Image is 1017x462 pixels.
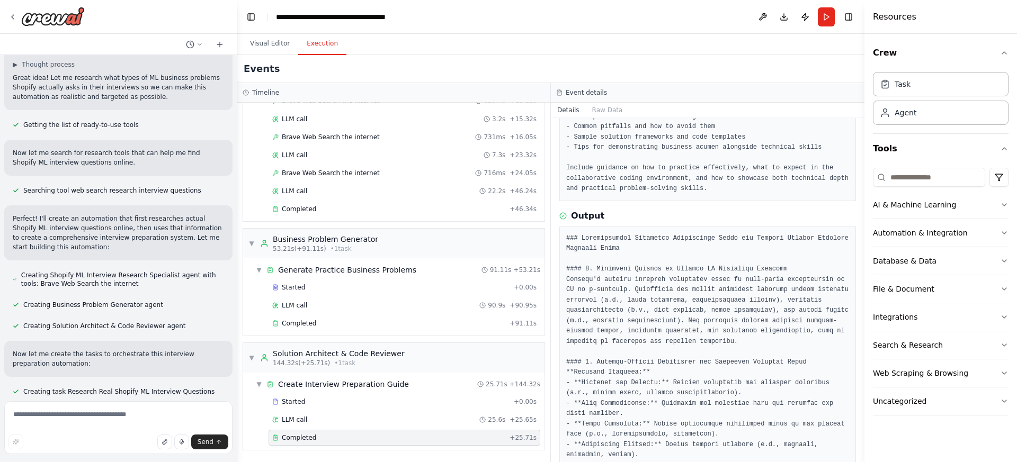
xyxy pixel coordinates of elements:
button: Send [191,434,228,449]
span: Creating Solution Architect & Code Reviewer agent [23,322,186,330]
span: Completed [282,433,316,442]
div: Uncategorized [873,396,926,406]
span: LLM call [282,151,307,159]
div: Integrations [873,312,917,322]
h3: Event details [566,88,607,97]
span: 25.6s [488,415,505,424]
button: File & Document [873,275,1009,303]
span: 716ms [484,169,505,177]
span: Searching tool web search research interview questions [23,186,201,195]
span: 3.2s [492,115,505,123]
button: Hide right sidebar [841,10,856,24]
button: Details [551,103,586,117]
button: Tools [873,134,1009,164]
button: Click to speak your automation idea [174,434,189,449]
span: + 91.11s [510,319,537,328]
span: ▼ [256,266,262,274]
span: Started [282,283,305,292]
span: • 1 task [331,244,352,253]
div: Solution Architect & Code Reviewer [273,348,405,359]
span: + 25.65s [510,415,537,424]
h2: Events [244,61,280,76]
pre: Synthesize all research and practice problems into a comprehensive interview preparation guide th... [566,80,849,194]
span: Creating Business Problem Generator agent [23,301,163,309]
button: Improve this prompt [8,434,23,449]
div: File & Document [873,284,934,294]
span: LLM call [282,415,307,424]
button: Integrations [873,303,1009,331]
span: Create Interview Preparation Guide [278,379,409,389]
span: 22.2s [488,187,505,195]
span: + 53.21s [513,266,540,274]
span: 53.21s (+91.11s) [273,244,326,253]
span: Thought process [22,60,75,69]
button: Execution [298,33,346,55]
div: AI & Machine Learning [873,200,956,210]
p: Perfect! I'll create an automation that first researches actual Shopify ML interview questions on... [13,214,224,252]
button: Hide left sidebar [244,10,258,24]
button: ▶Thought process [13,60,75,69]
span: Brave Web Search the internet [282,133,380,141]
div: Search & Research [873,340,943,350]
img: Logo [21,7,85,26]
span: + 0.00s [514,283,537,292]
div: Automation & Integration [873,228,968,238]
h3: Output [571,210,604,222]
span: + 23.32s [510,151,537,159]
div: Business Problem Generator [273,234,378,244]
button: Search & Research [873,331,1009,359]
span: + 144.32s [510,380,540,388]
span: 90.9s [488,301,505,310]
button: Crew [873,38,1009,68]
span: Getting the list of ready-to-use tools [23,121,139,129]
span: + 25.71s [510,433,537,442]
button: Web Scraping & Browsing [873,359,1009,387]
span: + 46.24s [510,187,537,195]
p: Now let me search for research tools that can help me find Shopify ML interview questions online. [13,148,224,167]
div: Crew [873,68,1009,133]
span: + 24.05s [510,169,537,177]
span: + 0.00s [514,397,537,406]
div: Tools [873,164,1009,424]
button: Switch to previous chat [182,38,207,51]
h4: Resources [873,11,916,23]
span: + 90.95s [510,301,537,310]
span: LLM call [282,301,307,310]
span: ▼ [248,239,255,248]
span: 731ms [484,133,505,141]
button: Start a new chat [211,38,228,51]
span: 144.32s (+25.71s) [273,359,330,367]
span: ▼ [248,354,255,362]
button: Uncategorized [873,387,1009,415]
p: Now let me create the tasks to orchestrate this interview preparation automation: [13,349,224,368]
span: 25.71s [486,380,507,388]
span: 91.11s [490,266,512,274]
span: Creating Shopify ML Interview Research Specialist agent with tools: Brave Web Search the internet [21,271,224,288]
button: Visual Editor [242,33,298,55]
span: Send [198,438,213,446]
span: Completed [282,205,316,213]
button: Raw Data [586,103,629,117]
span: Completed [282,319,316,328]
span: Brave Web Search the internet [282,169,380,177]
div: Task [895,79,911,89]
span: Creating task Research Real Shopify ML Interview Questions [23,387,215,396]
p: Great idea! Let me research what types of ML business problems Shopify actually asks in their int... [13,73,224,102]
nav: breadcrumb [276,12,395,22]
span: • 1 task [334,359,355,367]
button: AI & Machine Learning [873,191,1009,219]
span: Started [282,397,305,406]
span: LLM call [282,187,307,195]
span: ▶ [13,60,17,69]
span: + 15.32s [510,115,537,123]
div: Agent [895,107,916,118]
div: Database & Data [873,256,936,266]
span: 7.3s [492,151,505,159]
button: Automation & Integration [873,219,1009,247]
div: Web Scraping & Browsing [873,368,968,378]
h3: Timeline [252,88,279,97]
button: Upload files [157,434,172,449]
span: + 46.34s [510,205,537,213]
span: LLM call [282,115,307,123]
span: Generate Practice Business Problems [278,265,416,275]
